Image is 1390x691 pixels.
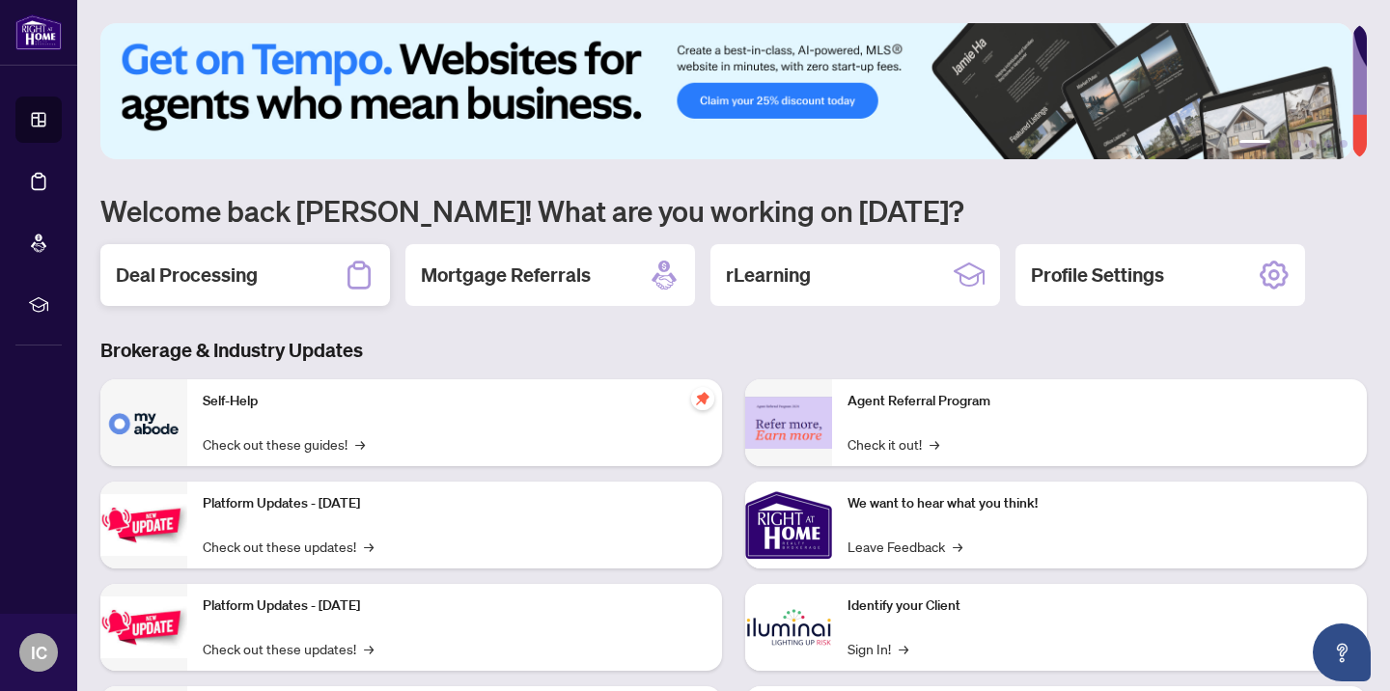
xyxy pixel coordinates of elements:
span: → [364,536,374,557]
img: Platform Updates - July 21, 2025 [100,494,187,555]
button: Open asap [1313,623,1371,681]
img: We want to hear what you think! [745,482,832,568]
span: IC [31,639,47,666]
h2: Mortgage Referrals [421,262,591,289]
img: Self-Help [100,379,187,466]
a: Check out these updates!→ [203,536,374,557]
a: Check out these guides!→ [203,433,365,455]
h3: Brokerage & Industry Updates [100,337,1367,364]
button: 1 [1239,140,1270,148]
p: Agent Referral Program [848,391,1351,412]
p: Self-Help [203,391,707,412]
a: Leave Feedback→ [848,536,962,557]
img: logo [15,14,62,50]
img: Slide 0 [100,23,1352,159]
button: 3 [1293,140,1301,148]
a: Sign In!→ [848,638,908,659]
a: Check out these updates!→ [203,638,374,659]
p: Platform Updates - [DATE] [203,595,707,617]
button: 5 [1324,140,1332,148]
h2: Deal Processing [116,262,258,289]
img: Platform Updates - July 8, 2025 [100,596,187,657]
span: → [930,433,939,455]
span: → [364,638,374,659]
img: Agent Referral Program [745,397,832,450]
h2: Profile Settings [1031,262,1164,289]
a: Check it out!→ [848,433,939,455]
span: pushpin [691,387,714,410]
button: 6 [1340,140,1348,148]
button: 4 [1309,140,1317,148]
p: We want to hear what you think! [848,493,1351,514]
p: Platform Updates - [DATE] [203,493,707,514]
img: Identify your Client [745,584,832,671]
span: → [953,536,962,557]
p: Identify your Client [848,595,1351,617]
span: → [355,433,365,455]
h1: Welcome back [PERSON_NAME]! What are you working on [DATE]? [100,192,1367,229]
h2: rLearning [726,262,811,289]
span: → [899,638,908,659]
button: 2 [1278,140,1286,148]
